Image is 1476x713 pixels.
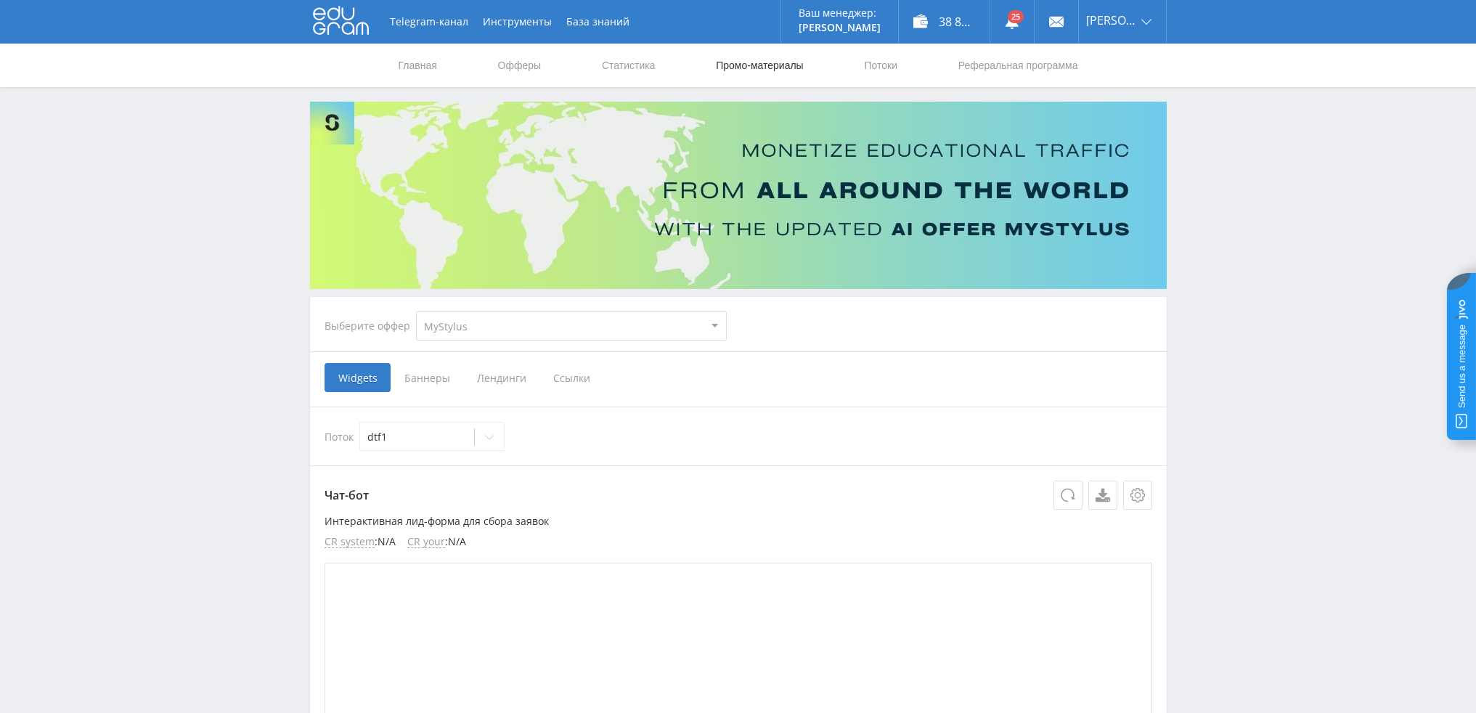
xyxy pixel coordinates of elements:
a: Потоки [863,44,899,87]
a: Реферальная программа [957,44,1080,87]
a: Промо-материалы [714,44,804,87]
a: Статистика [600,44,657,87]
button: Обновить [1053,481,1082,510]
div: Поток [325,422,1152,451]
a: Главная [397,44,439,87]
a: Офферы [497,44,543,87]
p: [PERSON_NAME] [799,22,881,33]
p: Интерактивная лид-форма для сбора заявок [325,516,1152,527]
button: Настройки [1123,481,1152,510]
span: Ссылки [539,363,604,392]
a: Скачать [1088,481,1117,510]
p: Ваш менеджер: [799,7,881,19]
span: Баннеры [391,363,463,392]
div: Выберите оффер [325,320,416,332]
img: Banner [310,102,1167,289]
p: Чат-бот [325,481,1152,510]
li: : N/A [407,536,466,548]
span: Widgets [325,363,391,392]
span: Лендинги [463,363,539,392]
li: : N/A [325,536,396,548]
span: [PERSON_NAME] [1086,15,1137,26]
span: CR your [407,536,445,548]
span: CR system [325,536,375,548]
